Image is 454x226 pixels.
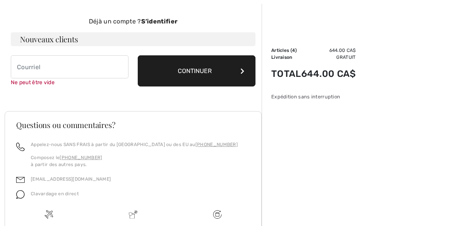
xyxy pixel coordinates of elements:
h3: Questions ou commentaires? [16,121,250,129]
img: Livraison gratuite dès 99$ [213,210,222,219]
span: 4 [292,48,295,53]
img: email [16,176,25,184]
a: [PHONE_NUMBER] [60,155,102,160]
td: 644.00 CA$ [301,47,356,54]
span: Clavardage en direct [31,191,79,196]
img: call [16,143,25,151]
img: Livraison promise sans frais de dédouanement surprise&nbsp;! [129,210,137,219]
div: Déjà un compte ? [11,17,255,26]
div: Expédition sans interruption [271,93,356,100]
td: Gratuit [301,54,356,61]
p: Appelez-nous SANS FRAIS à partir du [GEOGRAPHIC_DATA] ou des EU au [31,141,238,148]
img: chat [16,190,25,199]
td: Livraison [271,54,301,61]
input: Courriel [11,55,129,78]
a: [EMAIL_ADDRESS][DOMAIN_NAME] [31,176,111,182]
div: Ne peut être vide [11,78,129,86]
p: Composez le à partir des autres pays. [31,154,238,168]
strong: S’identifier [141,18,178,25]
img: Livraison gratuite dès 99$ [45,210,53,219]
td: Articles ( ) [271,47,301,54]
button: Continuer [138,55,255,86]
td: Total [271,61,301,87]
td: 644.00 CA$ [301,61,356,87]
h3: Nouveaux clients [11,32,255,46]
a: [PHONE_NUMBER] [195,142,238,147]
